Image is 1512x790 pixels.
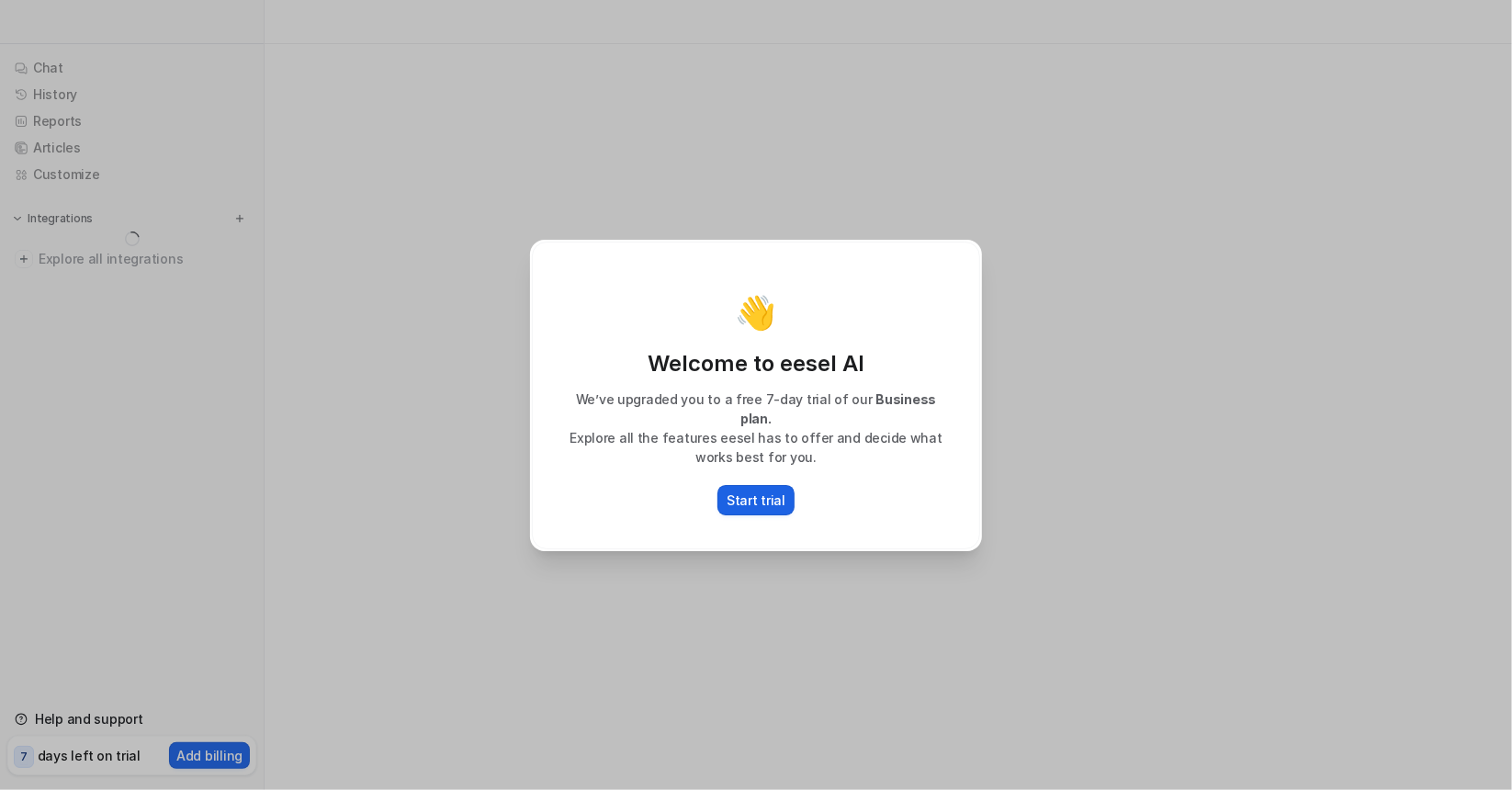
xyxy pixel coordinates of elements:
p: Welcome to eesel AI [551,349,961,378]
p: 👋 [736,294,777,331]
p: We’ve upgraded you to a free 7-day trial of our [551,389,961,428]
p: Explore all the features eesel has to offer and decide what works best for you. [551,428,961,467]
button: Start trial [717,485,795,515]
p: Start trial [727,491,785,510]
